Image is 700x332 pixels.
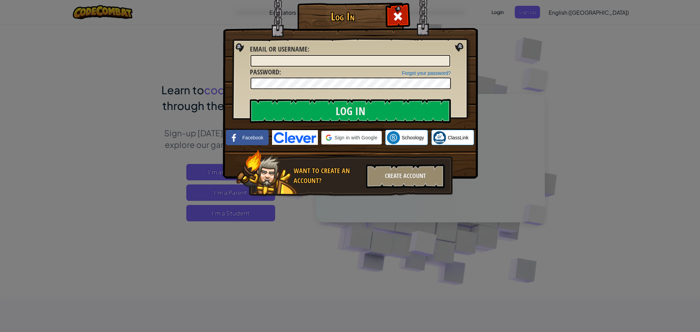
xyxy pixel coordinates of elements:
[250,44,308,54] span: Email or Username
[228,131,241,144] img: facebook_small.png
[242,134,263,141] span: Facebook
[250,44,309,54] label: :
[402,70,451,76] a: Forgot your password?
[250,99,451,123] input: Log In
[335,134,377,141] span: Sign in with Google
[250,67,279,77] span: Password
[294,166,362,185] div: Want to create an account?
[299,11,386,23] h1: Log In
[433,131,446,144] img: classlink-logo-small.png
[387,131,400,144] img: schoology.png
[321,131,382,144] div: Sign in with Google
[448,134,469,141] span: ClassLink
[402,134,424,141] span: Schoology
[272,130,318,145] img: clever-logo-blue.png
[250,67,281,77] label: :
[366,164,445,188] div: Create Account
